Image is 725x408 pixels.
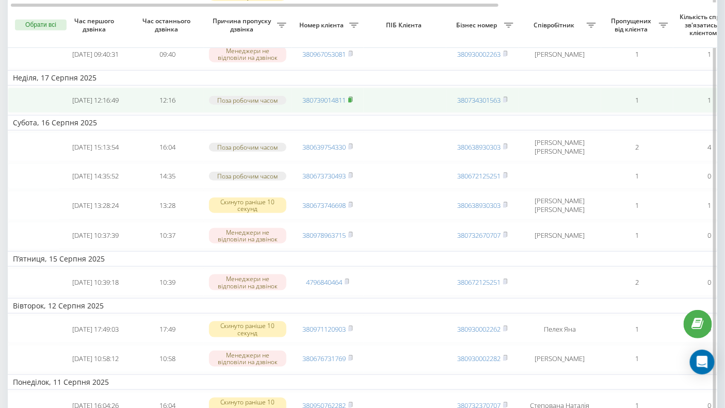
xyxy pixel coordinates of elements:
[457,50,501,59] a: 380930002263
[209,46,286,62] div: Менеджери не відповіли на дзвінок
[452,21,504,29] span: Бізнес номер
[209,351,286,366] div: Менеджери не відповіли на дзвінок
[519,222,601,249] td: [PERSON_NAME]
[140,17,196,33] span: Час останнього дзвінка
[59,88,132,113] td: [DATE] 12:16:49
[68,17,123,33] span: Час першого дзвінка
[302,324,346,334] a: 380971120903
[601,133,673,161] td: 2
[457,201,501,210] a: 380638930303
[209,321,286,337] div: Скинуто раніше 10 секунд
[601,222,673,249] td: 1
[519,316,601,343] td: Пелех Яна
[209,143,286,152] div: Поза робочим часом
[302,50,346,59] a: 380967053081
[209,274,286,290] div: Менеджери не відповіли на дзвінок
[601,316,673,343] td: 1
[519,345,601,372] td: [PERSON_NAME]
[457,278,501,287] a: 380672125251
[519,191,601,220] td: [PERSON_NAME] [PERSON_NAME]
[302,354,346,363] a: 380676731769
[524,21,587,29] span: Співробітник
[209,96,286,105] div: Поза робочим часом
[132,41,204,68] td: 09:40
[209,228,286,243] div: Менеджери не відповіли на дзвінок
[457,142,501,152] a: 380638930303
[302,171,346,181] a: 380673730493
[209,198,286,213] div: Скинуто раніше 10 секунд
[132,269,204,296] td: 10:39
[601,269,673,296] td: 2
[132,222,204,249] td: 10:37
[457,354,501,363] a: 380930002282
[132,345,204,372] td: 10:58
[59,316,132,343] td: [DATE] 17:49:03
[302,201,346,210] a: 380673746698
[209,172,286,181] div: Поза робочим часом
[209,17,277,33] span: Причина пропуску дзвінка
[690,350,715,374] div: Open Intercom Messenger
[601,191,673,220] td: 1
[302,231,346,240] a: 380978963715
[59,222,132,249] td: [DATE] 10:37:39
[132,133,204,161] td: 16:04
[457,324,501,334] a: 380930002262
[606,17,659,33] span: Пропущених від клієнта
[302,142,346,152] a: 380639754330
[457,231,501,240] a: 380732670707
[297,21,349,29] span: Номер клієнта
[601,88,673,113] td: 1
[132,88,204,113] td: 12:16
[59,269,132,296] td: [DATE] 10:39:18
[59,345,132,372] td: [DATE] 10:58:12
[519,133,601,161] td: [PERSON_NAME] [PERSON_NAME]
[59,164,132,189] td: [DATE] 14:35:52
[15,20,67,31] button: Обрати всі
[132,191,204,220] td: 13:28
[457,95,501,105] a: 380734301563
[59,191,132,220] td: [DATE] 13:28:24
[132,164,204,189] td: 14:35
[519,41,601,68] td: [PERSON_NAME]
[601,345,673,372] td: 1
[302,95,346,105] a: 380739014811
[132,316,204,343] td: 17:49
[373,21,438,29] span: ПІБ Клієнта
[59,41,132,68] td: [DATE] 09:40:31
[457,171,501,181] a: 380672125251
[601,41,673,68] td: 1
[601,164,673,189] td: 1
[306,278,342,287] a: 4796840464
[59,133,132,161] td: [DATE] 15:13:54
